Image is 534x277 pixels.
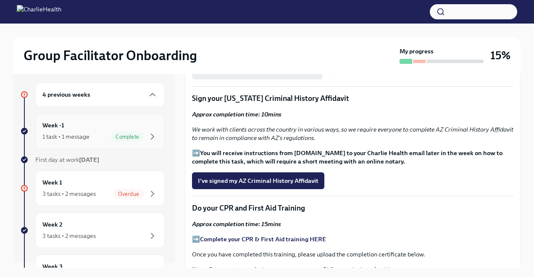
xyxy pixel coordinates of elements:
[20,213,165,248] a: Week 23 tasks • 2 messages
[113,191,144,197] span: Overdue
[110,134,144,140] span: Complete
[42,178,62,187] h6: Week 1
[79,156,99,164] strong: [DATE]
[192,149,513,166] p: ➡️
[192,93,513,103] p: Sign your [US_STATE] Criminal History Affidavit
[42,262,63,271] h6: Week 3
[42,232,96,240] div: 3 tasks • 2 messages
[192,266,206,273] strong: Note
[334,68,364,74] span: Completed
[20,113,165,149] a: Week -11 task • 1 messageComplete
[192,203,513,213] p: Do your CPR and First Aid Training
[192,149,502,165] strong: You will receive instructions from [DOMAIN_NAME] to your Charlie Health email later in the week o...
[35,82,165,107] div: 4 previous weeks
[42,132,89,141] div: 1 task • 1 message
[20,156,165,164] a: First day at work[DATE]
[42,190,96,198] div: 3 tasks • 2 messages
[192,220,281,228] strong: Approx completion time: 15mins
[20,171,165,206] a: Week 13 tasks • 2 messagesOverdue
[192,111,281,118] strong: Approx completion time: 10mins
[42,90,90,99] h6: 4 previous weeks
[400,47,434,55] strong: My progress
[192,126,513,142] em: We work with clients across the country in various ways, so we require everyone to complete AZ Cr...
[198,177,318,185] span: I've signed my AZ Criminal History Affidavit
[284,266,304,273] strong: cannot
[42,121,64,130] h6: Week -1
[35,156,99,164] span: First day at work
[42,220,63,229] h6: Week 2
[192,235,513,243] p: ➡️
[192,250,513,259] p: Once you have completed this training, please upload the completion certificate below.
[490,48,510,63] h3: 15%
[200,235,326,243] a: Complete your CPR & First Aid training HERE
[192,265,513,274] p: : Due to state regulations, we accept BLS as a substitute for this course.
[17,5,61,18] img: CharlieHealth
[24,47,197,64] h2: Group Facilitator Onboarding
[192,172,324,189] button: I've signed my AZ Criminal History Affidavit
